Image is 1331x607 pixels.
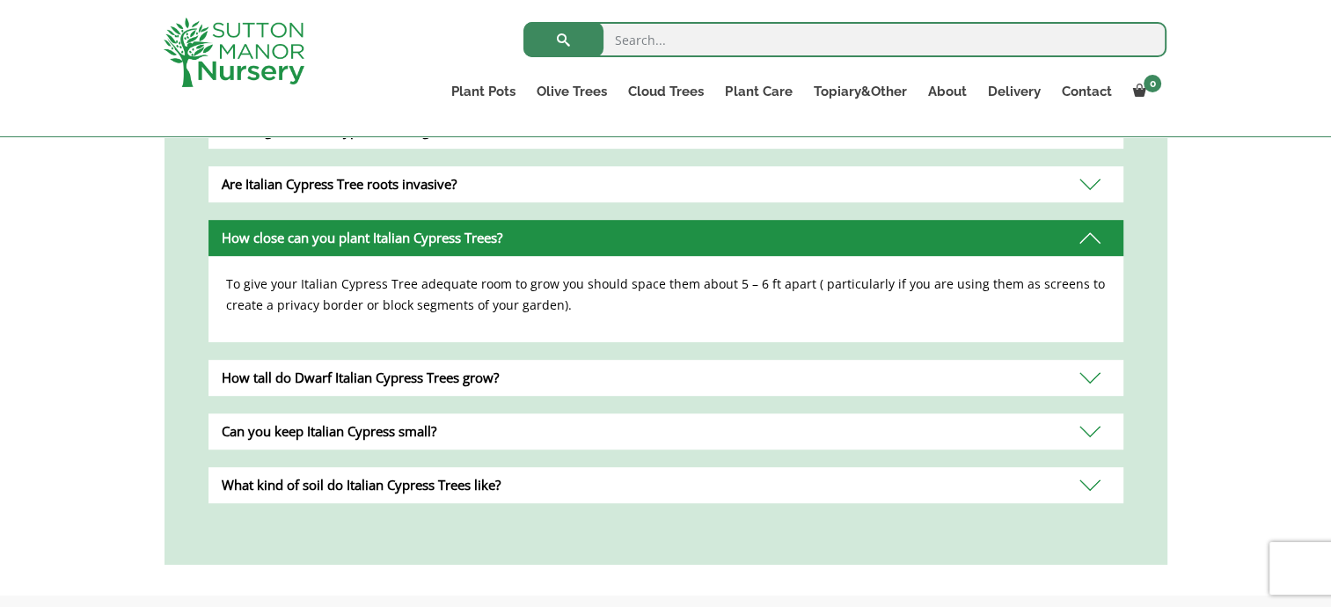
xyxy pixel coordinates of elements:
[802,79,917,104] a: Topiary&Other
[1050,79,1122,104] a: Contact
[976,79,1050,104] a: Delivery
[208,467,1123,503] div: What kind of soil do Italian Cypress Trees like?
[526,79,618,104] a: Olive Trees
[917,79,976,104] a: About
[164,18,304,87] img: logo
[226,274,1106,316] p: To give your Italian Cypress Tree adequate room to grow you should space them about 5 – 6 ft apar...
[441,79,526,104] a: Plant Pots
[523,22,1166,57] input: Search...
[208,413,1123,450] div: Can you keep Italian Cypress small?
[208,220,1123,256] div: How close can you plant Italian Cypress Trees?
[208,166,1123,202] div: Are Italian Cypress Tree roots invasive?
[618,79,714,104] a: Cloud Trees
[714,79,802,104] a: Plant Care
[1122,79,1166,104] a: 0
[1144,75,1161,92] span: 0
[208,360,1123,396] div: How tall do Dwarf Italian Cypress Trees grow?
